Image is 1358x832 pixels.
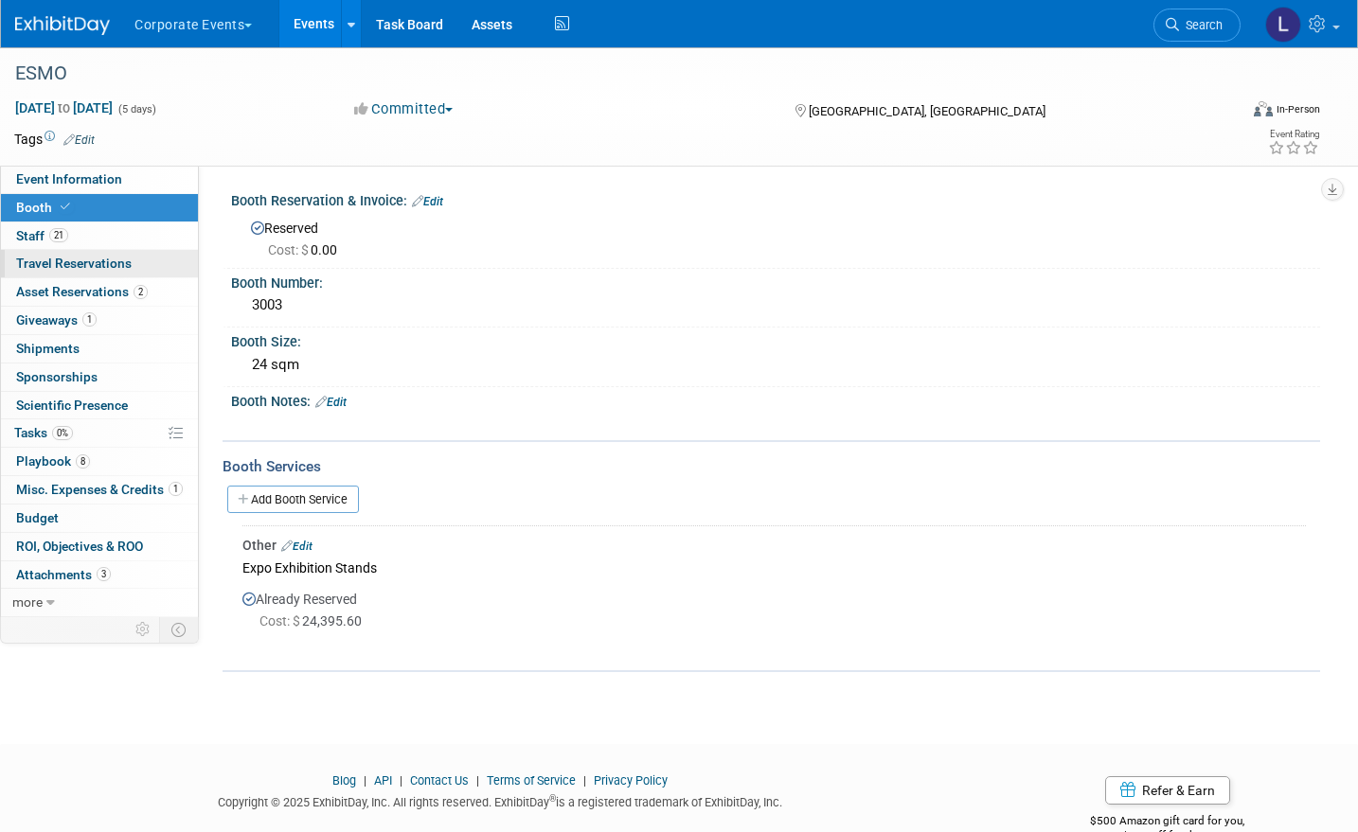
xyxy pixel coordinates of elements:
a: Sponsorships [1,363,198,391]
span: ROI, Objectives & ROO [16,539,143,554]
div: Copyright © 2025 ExhibitDay, Inc. All rights reserved. ExhibitDay is a registered trademark of Ex... [14,789,987,811]
span: to [55,100,73,115]
a: Asset Reservations2 [1,278,198,306]
span: Tasks [14,425,73,440]
td: Toggle Event Tabs [160,617,199,642]
a: Playbook8 [1,448,198,475]
span: Budget [16,510,59,525]
a: Privacy Policy [594,773,668,788]
a: API [374,773,392,788]
span: | [579,773,591,788]
span: Scientific Presence [16,398,128,413]
span: 2 [134,285,148,299]
a: Tasks0% [1,419,198,447]
span: Booth [16,200,74,215]
div: ESMO [9,57,1209,91]
span: Travel Reservations [16,256,132,271]
div: Other [242,536,1306,555]
a: Contact Us [410,773,469,788]
span: 8 [76,454,90,469]
a: Booth [1,194,198,221]
span: | [472,773,484,788]
a: Travel Reservations [1,250,198,277]
span: Event Information [16,171,122,186]
span: | [359,773,371,788]
span: 1 [82,312,97,327]
a: Search [1153,9,1241,42]
a: Giveaways1 [1,307,198,334]
a: Budget [1,505,198,532]
div: Event Rating [1268,130,1319,139]
a: Edit [63,133,95,147]
span: [GEOGRAPHIC_DATA], [GEOGRAPHIC_DATA] [809,104,1045,118]
span: 21 [49,228,68,242]
div: Booth Number: [231,269,1320,292]
a: Attachments3 [1,561,198,589]
span: Misc. Expenses & Credits [16,482,183,497]
span: Staff [16,228,68,243]
a: more [1,589,198,616]
span: Search [1179,18,1223,32]
div: Reserved [245,214,1306,259]
div: Expo Exhibition Stands [242,555,1306,580]
div: 24 sqm [245,350,1306,380]
span: 0% [52,426,73,440]
a: Add Booth Service [227,486,359,513]
span: Giveaways [16,312,97,327]
img: ExhibitDay [15,16,110,35]
div: Already Reserved [242,580,1306,647]
button: Committed [348,99,460,119]
a: Edit [315,396,347,409]
a: Edit [281,540,313,553]
span: Playbook [16,453,90,469]
td: Tags [14,130,95,149]
a: Misc. Expenses & Credits1 [1,476,198,504]
span: [DATE] [DATE] [14,99,114,116]
span: 0.00 [268,242,345,257]
span: | [395,773,407,788]
td: Personalize Event Tab Strip [127,617,160,642]
i: Booth reservation complete [61,202,70,212]
a: Scientific Presence [1,392,198,419]
span: 24,395.60 [259,613,369,628]
span: Attachments [16,567,111,582]
a: ROI, Objectives & ROO [1,533,198,560]
span: Cost: $ [259,613,302,628]
span: more [12,594,43,610]
div: Event Format [1126,98,1320,127]
span: (5 days) [116,103,156,115]
div: Booth Notes: [231,387,1320,412]
a: Refer & Earn [1105,776,1230,805]
a: Event Information [1,166,198,193]
span: Shipments [16,341,80,356]
img: Luis Lazo [1265,7,1301,43]
div: Booth Services [223,456,1320,477]
span: Cost: $ [268,242,311,257]
a: Terms of Service [487,773,576,788]
a: Staff21 [1,222,198,250]
span: Asset Reservations [16,284,148,299]
span: 3 [97,567,111,581]
a: Blog [332,773,356,788]
a: Edit [412,195,443,208]
div: In-Person [1276,102,1320,116]
img: Format-Inperson.png [1254,101,1273,116]
div: Booth Reservation & Invoice: [231,186,1320,211]
div: 3003 [245,291,1306,320]
div: Booth Size: [231,327,1320,351]
span: 1 [169,482,183,496]
span: Sponsorships [16,369,98,384]
a: Shipments [1,335,198,363]
sup: ® [549,793,556,804]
